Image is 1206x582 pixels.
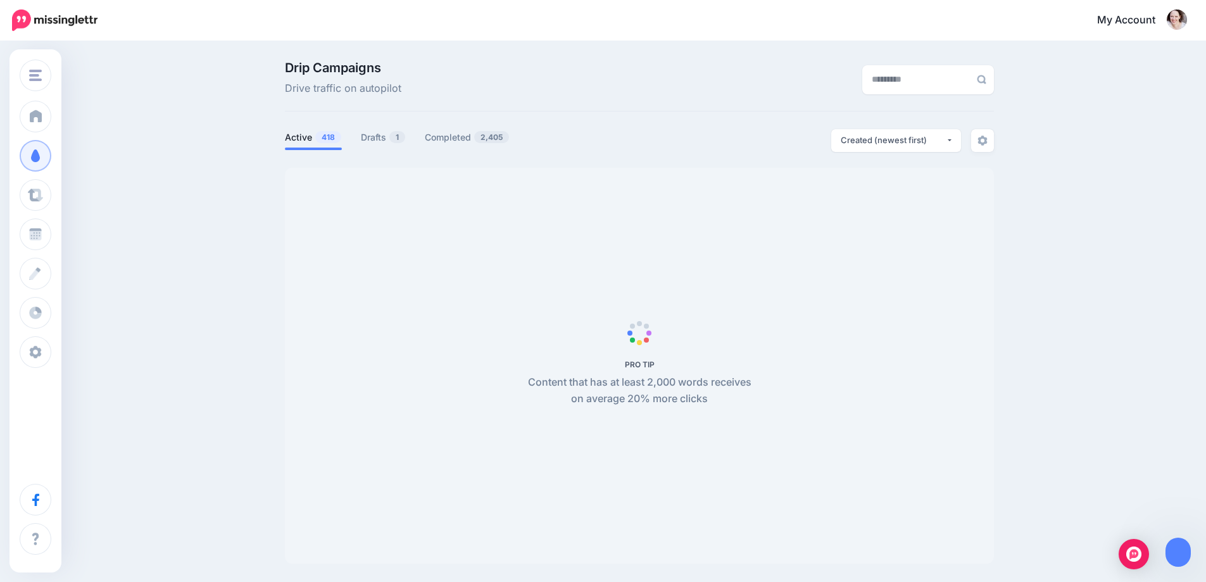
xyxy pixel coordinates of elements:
p: Content that has at least 2,000 words receives on average 20% more clicks [521,374,758,407]
span: 2,405 [474,131,509,143]
button: Created (newest first) [831,129,961,152]
h5: PRO TIP [521,360,758,369]
img: Missinglettr [12,9,97,31]
img: search-grey-6.png [977,75,986,84]
a: Drafts1 [361,130,406,145]
span: 418 [315,131,341,143]
a: Completed2,405 [425,130,510,145]
img: menu.png [29,70,42,81]
span: 1 [389,131,405,143]
a: My Account [1084,5,1187,36]
div: Open Intercom Messenger [1119,539,1149,569]
div: Created (newest first) [841,134,946,146]
a: Active418 [285,130,342,145]
img: settings-grey.png [977,136,988,146]
span: Drip Campaigns [285,61,401,74]
span: Drive traffic on autopilot [285,80,401,97]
